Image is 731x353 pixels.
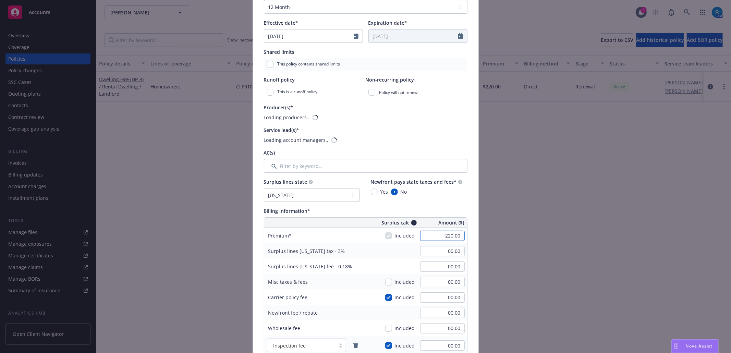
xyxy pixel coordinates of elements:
span: Surplus lines state [264,179,307,185]
div: This policy contains shared limits [264,58,467,71]
span: Service lead(s)* [264,127,300,133]
span: Expiration date* [368,20,407,26]
span: Amount ($) [439,219,464,226]
span: Misc taxes & fees [268,279,308,285]
span: Carrier policy fee [268,294,308,301]
a: remove [352,341,360,350]
span: Inspection fee [271,342,332,349]
input: MM/DD/YYYY [264,29,354,42]
span: Effective date* [264,20,299,26]
div: Loading account managers... [264,136,330,144]
span: Producer(s)* [264,104,293,111]
input: 0.00 [420,277,465,287]
span: Included [395,294,415,301]
span: Included [395,325,415,332]
span: Included [395,342,415,349]
input: No [391,188,398,195]
input: 0.00 [420,292,465,303]
span: Nova Assist [686,343,713,349]
span: Premium [268,232,292,239]
span: Billing information* [264,208,310,214]
input: MM/DD/YYYY [369,29,458,42]
svg: Calendar [354,33,358,39]
span: Newfront fee / rebate [268,309,318,316]
span: Surplus calc [382,219,410,226]
input: 0.00 [420,340,465,351]
span: Inspection fee [273,342,306,349]
span: Surplus lines [US_STATE] tax - 3% [268,248,345,254]
span: AC(s) [264,149,275,156]
input: Filter by keyword... [264,159,467,173]
div: This is a runoff policy [264,86,366,98]
input: 0.00 [420,323,465,333]
div: Drag to move [672,340,680,353]
span: Runoff policy [264,76,295,83]
span: Newfront pays state taxes and fees* [371,179,457,185]
input: 0.00 [420,261,465,272]
svg: Calendar [458,33,463,39]
span: Included [395,232,415,239]
input: 0.00 [420,231,465,241]
span: Included [395,278,415,285]
input: Yes [371,188,378,195]
div: Policy will not renew [366,86,467,98]
span: Surplus lines [US_STATE] fee - 0.18% [268,263,352,270]
span: Yes [380,188,388,195]
span: No [401,188,407,195]
span: Shared limits [264,49,295,55]
span: Non-recurring policy [366,76,414,83]
button: Nova Assist [671,339,719,353]
span: Wholesale fee [268,325,301,331]
input: 0.00 [420,308,465,318]
input: 0.00 [420,246,465,256]
div: Loading producers... [264,114,311,121]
